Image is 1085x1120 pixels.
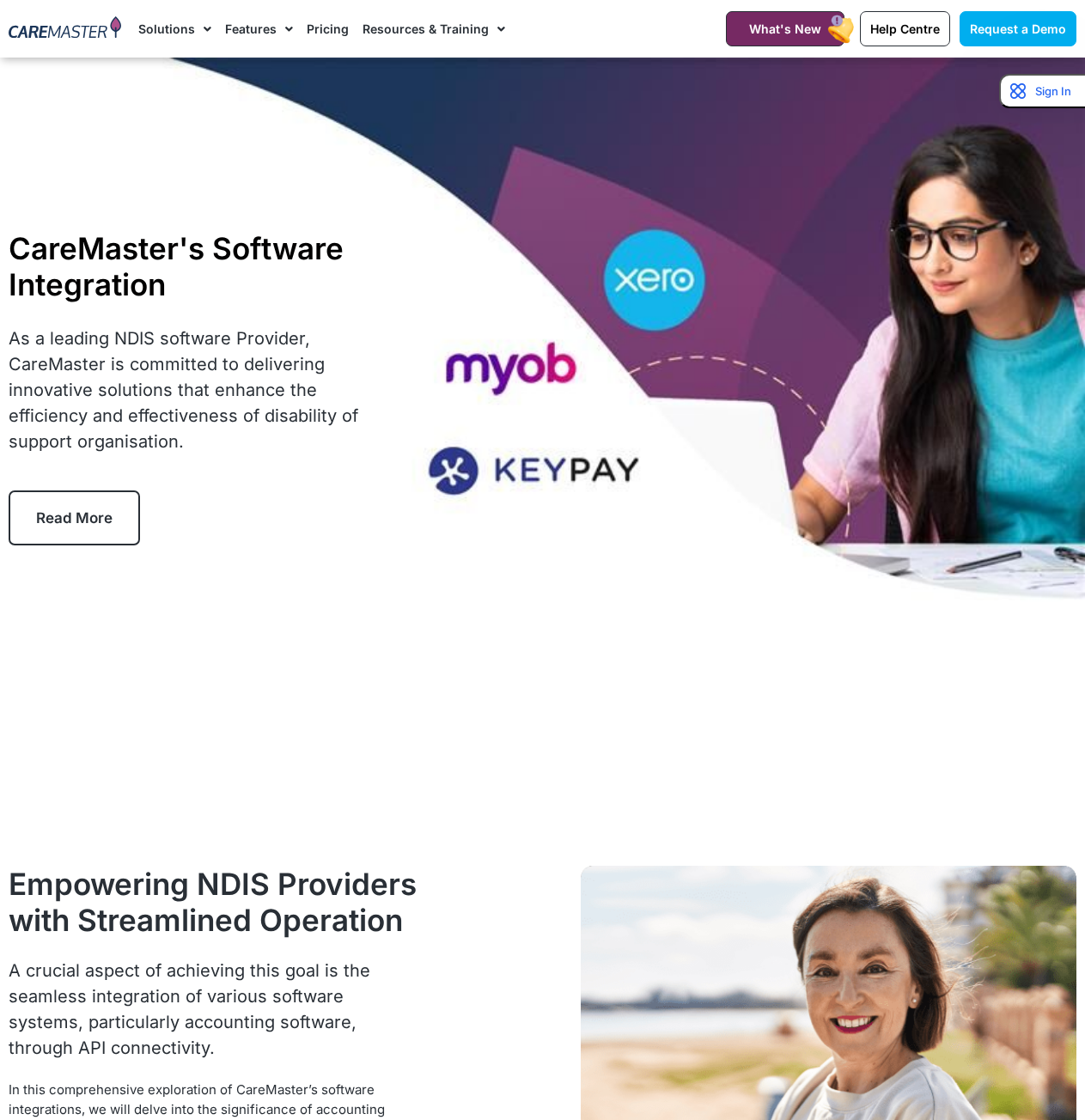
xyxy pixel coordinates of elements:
[9,958,418,1061] div: A crucial aspect of achieving this goal is the seamless integration of various software systems, ...
[749,21,821,36] span: What's New
[9,16,121,41] img: CareMaster Logo
[960,11,1076,46] a: Request a Demo
[860,11,950,46] a: Help Centre
[9,866,439,938] h2: Empowering NDIS Providers with Streamlined Operation
[36,509,113,527] span: Read More
[970,21,1066,36] span: Request a Demo
[726,11,844,46] a: What's New
[870,21,940,36] span: Help Centre
[9,326,371,454] p: As a leading NDIS software Provider, CareMaster is committed to delivering innovative solutions t...
[9,230,371,302] h1: CareMaster's Software Integration
[9,490,140,545] a: Read More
